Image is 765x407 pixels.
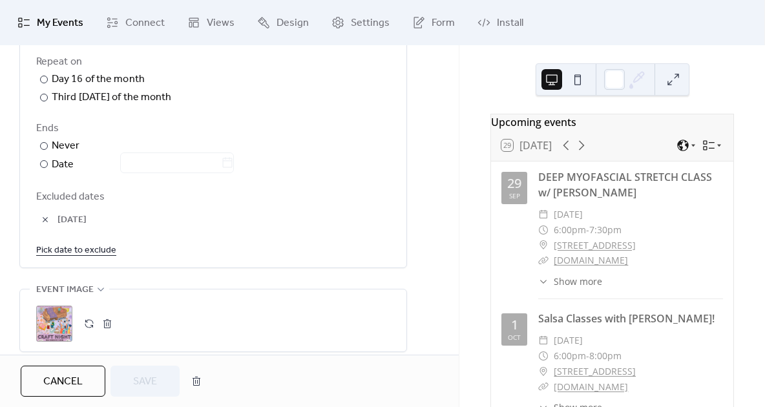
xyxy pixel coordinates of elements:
div: Day 16 of the month [52,72,145,87]
a: Settings [322,5,399,40]
span: [DATE] [554,333,583,348]
div: Sep [509,193,520,199]
div: 1 [511,318,518,331]
div: ​ [538,238,549,253]
span: My Events [37,16,83,31]
div: Oct [508,334,521,340]
a: Install [468,5,533,40]
div: ; [36,306,72,342]
a: [STREET_ADDRESS] [554,238,636,253]
span: Excluded dates [36,189,390,205]
a: My Events [8,5,93,40]
span: [DATE] [554,207,583,222]
a: [STREET_ADDRESS] [554,364,636,379]
div: ​ [538,207,549,222]
a: [DOMAIN_NAME] [554,254,628,266]
span: Install [497,16,523,31]
a: Views [178,5,244,40]
span: Event image [36,282,94,298]
a: Form [403,5,465,40]
span: Connect [125,16,165,31]
span: Show more [554,275,602,288]
a: Connect [96,5,174,40]
button: Cancel [21,366,105,397]
div: ​ [538,364,549,379]
div: Ends [36,121,388,136]
div: Date [52,156,234,173]
span: Cancel [43,374,83,390]
button: ​Show more [538,275,602,288]
div: ​ [538,253,549,268]
div: ​ [538,379,549,395]
a: Salsa Classes with [PERSON_NAME]! [538,311,715,326]
div: 29 [507,177,521,190]
span: 8:00pm [589,348,622,364]
div: ​ [538,348,549,364]
a: DEEP MYOFASCIAL STRETCH CLASS w/ [PERSON_NAME] [538,170,712,200]
span: 6:00pm [554,348,586,364]
span: Design [277,16,309,31]
span: - [586,348,589,364]
span: [DATE] [58,213,390,228]
span: Settings [351,16,390,31]
div: ​ [538,275,549,288]
span: - [586,222,589,238]
a: [DOMAIN_NAME] [554,381,628,393]
span: Pick date to exclude [36,243,116,258]
a: Design [247,5,319,40]
span: Form [432,16,455,31]
div: Repeat on [36,54,388,70]
span: 6:00pm [554,222,586,238]
div: Third [DATE] of the month [52,90,172,105]
div: Never [52,138,80,154]
span: Views [207,16,235,31]
div: ​ [538,333,549,348]
span: 7:30pm [589,222,622,238]
div: ​ [538,222,549,238]
div: Upcoming events [491,114,733,130]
